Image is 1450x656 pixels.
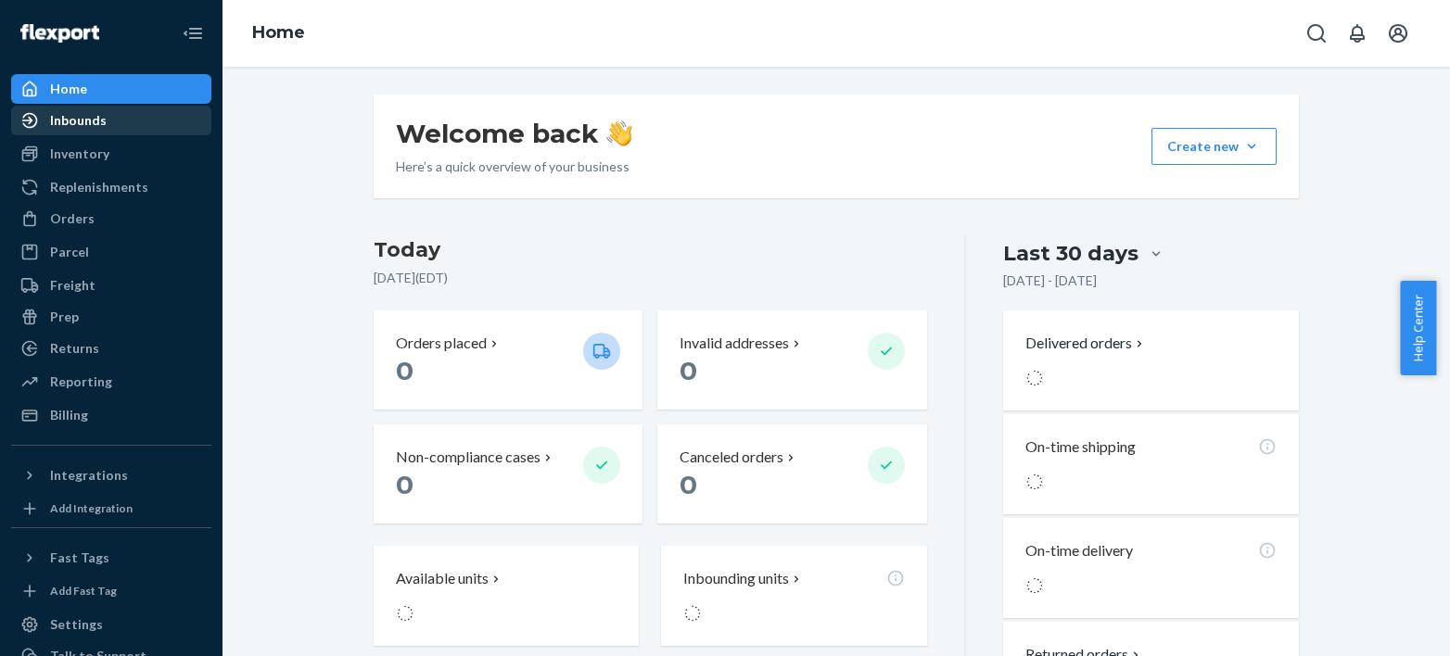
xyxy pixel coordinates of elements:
h1: Welcome back [396,117,632,150]
button: Open Search Box [1298,15,1335,52]
button: Canceled orders 0 [657,424,926,524]
button: Non-compliance cases 0 [374,424,642,524]
p: On-time delivery [1025,540,1133,561]
a: Home [11,74,211,104]
span: 0 [680,355,697,386]
p: Canceled orders [680,447,783,468]
p: Orders placed [396,333,487,354]
button: Inbounding units [661,546,926,646]
div: Reporting [50,372,112,391]
div: Billing [50,406,88,424]
div: Freight [50,276,95,295]
button: Create new [1151,128,1277,165]
button: Integrations [11,460,211,490]
button: Help Center [1400,281,1436,375]
div: Parcel [50,243,89,261]
p: Non-compliance cases [396,447,541,468]
a: Settings [11,610,211,639]
span: Support [37,13,104,30]
div: Prep [50,308,79,326]
button: Orders placed 0 [374,310,642,410]
a: Returns [11,334,211,363]
div: Inventory [50,145,109,163]
div: Add Fast Tag [50,583,117,599]
div: Add Integration [50,500,133,516]
a: Prep [11,302,211,332]
a: Add Fast Tag [11,580,211,602]
ol: breadcrumbs [237,6,320,60]
a: Add Integration [11,498,211,520]
a: Orders [11,204,211,233]
button: Close Navigation [174,15,211,52]
span: 0 [680,469,697,500]
a: Freight [11,271,211,300]
p: [DATE] - [DATE] [1003,271,1097,290]
p: Invalid addresses [680,333,789,354]
div: Fast Tags [50,549,109,567]
h3: Today [374,235,927,265]
p: Inbounding units [683,568,789,589]
a: Inventory [11,139,211,169]
a: Replenishments [11,172,211,202]
p: Here’s a quick overview of your business [396,158,632,176]
div: Home [50,80,87,98]
a: Billing [11,400,211,430]
div: Returns [50,339,99,358]
a: Parcel [11,237,211,267]
p: [DATE] ( EDT ) [374,269,927,287]
a: Inbounds [11,106,211,135]
div: Last 30 days [1003,239,1138,268]
button: Open notifications [1339,15,1376,52]
div: Inbounds [50,111,107,130]
img: Flexport logo [20,24,99,43]
div: Integrations [50,466,128,485]
p: Available units [396,568,489,589]
div: Orders [50,209,95,228]
span: 0 [396,355,413,386]
button: Fast Tags [11,543,211,573]
a: Home [252,22,305,43]
button: Open account menu [1380,15,1417,52]
div: Settings [50,615,103,634]
button: Invalid addresses 0 [657,310,926,410]
button: Available units [374,546,639,646]
button: Delivered orders [1025,333,1147,354]
p: On-time shipping [1025,436,1136,458]
span: 0 [396,469,413,500]
div: Replenishments [50,178,148,196]
a: Reporting [11,367,211,397]
img: hand-wave emoji [606,120,632,146]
